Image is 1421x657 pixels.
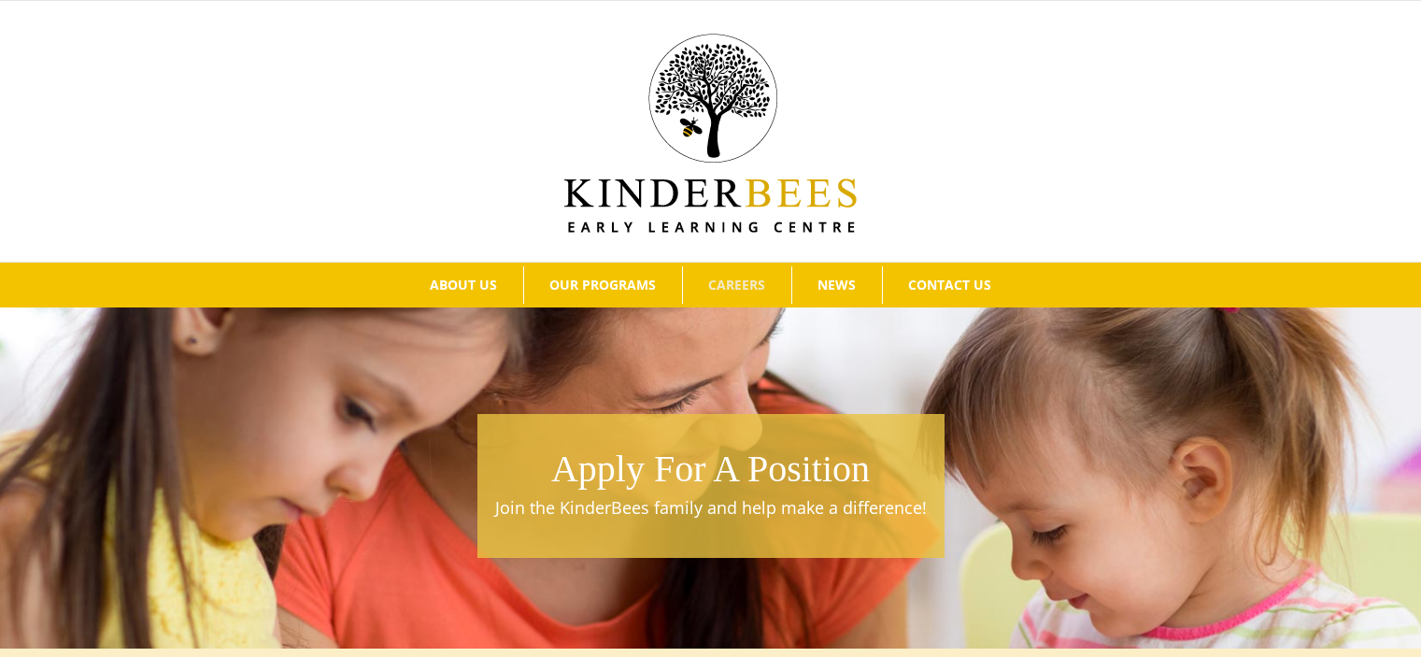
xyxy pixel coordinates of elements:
span: ABOUT US [430,279,497,292]
nav: Main Menu [28,263,1393,307]
a: CAREERS [683,266,791,304]
span: CONTACT US [908,279,991,292]
a: NEWS [792,266,882,304]
span: OUR PROGRAMS [549,279,656,292]
a: ABOUT US [405,266,523,304]
span: CAREERS [708,279,765,292]
h1: Apply For A Position [487,443,935,495]
a: CONTACT US [883,266,1017,304]
span: NEWS [817,279,856,292]
p: Join the KinderBees family and help make a difference! [487,495,935,521]
a: OUR PROGRAMS [524,266,682,304]
img: Kinder Bees Logo [564,34,857,233]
